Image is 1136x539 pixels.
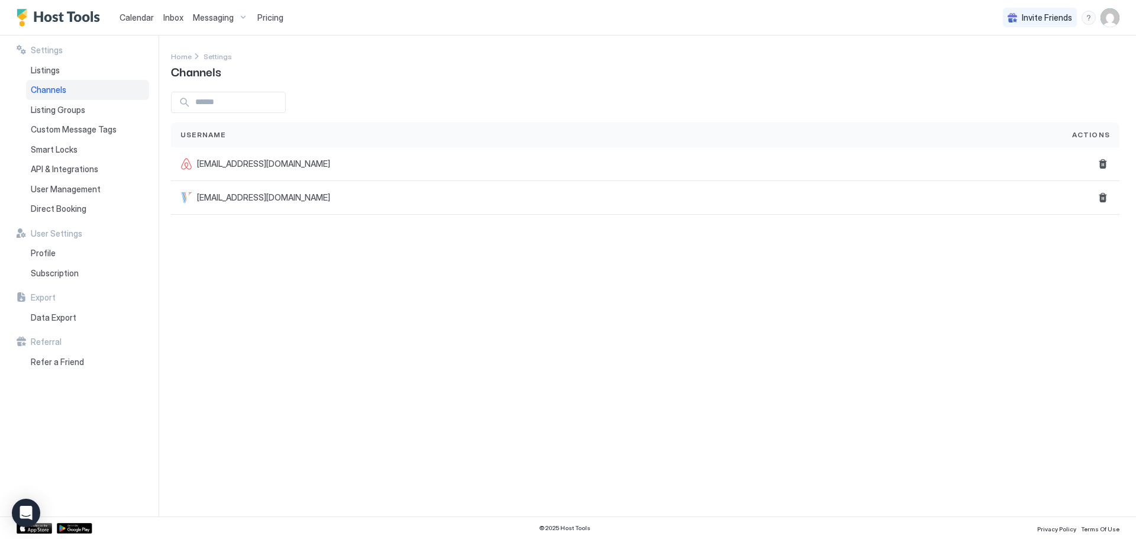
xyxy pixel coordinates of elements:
[1100,8,1119,27] div: User profile
[1072,130,1110,140] span: Actions
[31,105,85,115] span: Listing Groups
[31,85,66,95] span: Channels
[26,60,149,80] a: Listings
[1081,522,1119,534] a: Terms Of Use
[17,9,105,27] a: Host Tools Logo
[204,50,232,62] div: Breadcrumb
[26,159,149,179] a: API & Integrations
[1082,11,1096,25] div: menu
[193,12,234,23] span: Messaging
[1022,12,1072,23] span: Invite Friends
[31,204,86,214] span: Direct Booking
[31,268,79,279] span: Subscription
[26,140,149,160] a: Smart Locks
[17,523,52,534] a: App Store
[204,50,232,62] a: Settings
[197,192,330,203] span: [EMAIL_ADDRESS][DOMAIN_NAME]
[163,12,183,22] span: Inbox
[204,52,232,61] span: Settings
[31,124,117,135] span: Custom Message Tags
[1037,522,1076,534] a: Privacy Policy
[163,11,183,24] a: Inbox
[120,11,154,24] a: Calendar
[1081,525,1119,532] span: Terms Of Use
[26,199,149,219] a: Direct Booking
[31,65,60,76] span: Listings
[26,80,149,100] a: Channels
[31,228,82,239] span: User Settings
[31,337,62,347] span: Referral
[197,159,330,169] span: [EMAIL_ADDRESS][DOMAIN_NAME]
[31,144,78,155] span: Smart Locks
[171,50,192,62] a: Home
[26,308,149,328] a: Data Export
[257,12,283,23] span: Pricing
[171,50,192,62] div: Breadcrumb
[171,52,192,61] span: Home
[26,179,149,199] a: User Management
[57,523,92,534] a: Google Play Store
[1096,191,1110,205] button: Delete
[31,357,84,367] span: Refer a Friend
[26,120,149,140] a: Custom Message Tags
[120,12,154,22] span: Calendar
[539,524,590,532] span: © 2025 Host Tools
[1037,525,1076,532] span: Privacy Policy
[26,352,149,372] a: Refer a Friend
[1096,157,1110,171] button: Delete
[31,45,63,56] span: Settings
[31,292,56,303] span: Export
[31,248,56,259] span: Profile
[180,130,226,140] span: Username
[26,263,149,283] a: Subscription
[26,100,149,120] a: Listing Groups
[31,164,98,175] span: API & Integrations
[12,499,40,527] div: Open Intercom Messenger
[31,312,76,323] span: Data Export
[26,243,149,263] a: Profile
[31,184,101,195] span: User Management
[171,62,221,80] span: Channels
[191,92,285,112] input: Input Field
